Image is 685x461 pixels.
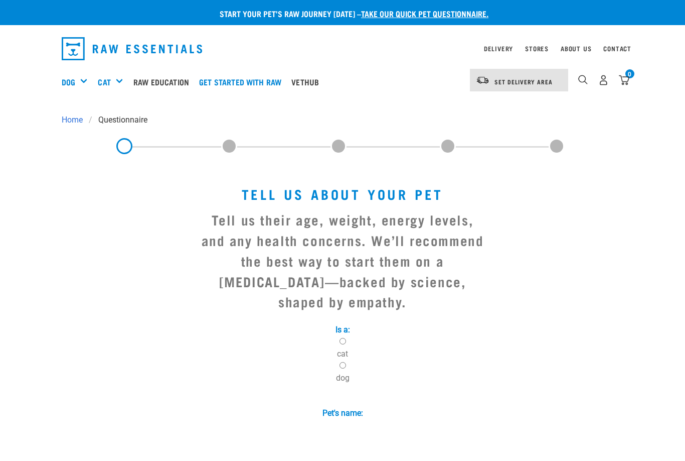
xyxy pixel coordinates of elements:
[525,47,549,50] a: Stores
[603,47,631,50] a: Contact
[54,33,631,64] nav: dropdown navigation
[619,75,629,85] img: home-icon@2x.png
[62,114,623,126] nav: breadcrumbs
[62,114,89,126] a: Home
[494,80,553,83] span: Set Delivery Area
[561,47,591,50] a: About Us
[625,69,634,78] div: 0
[200,372,485,384] p: dog
[62,76,75,88] a: Dog
[62,37,202,60] img: Raw Essentials Logo
[200,186,485,202] h1: Tell us about your pet
[200,348,485,360] p: cat
[335,325,350,334] label: Is a:
[578,75,588,84] img: home-icon-1@2x.png
[197,62,289,102] a: Get started with Raw
[598,75,609,85] img: user.png
[484,47,513,50] a: Delivery
[476,76,489,85] img: van-moving.png
[131,62,197,102] a: Raw Education
[322,408,363,418] label: Pet's name:
[289,62,326,102] a: Vethub
[62,114,83,126] span: Home
[200,209,485,312] h3: Tell us their age, weight, energy levels, and any health concerns. We’ll recommend the best way t...
[98,76,110,88] a: Cat
[361,11,488,16] a: take our quick pet questionnaire.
